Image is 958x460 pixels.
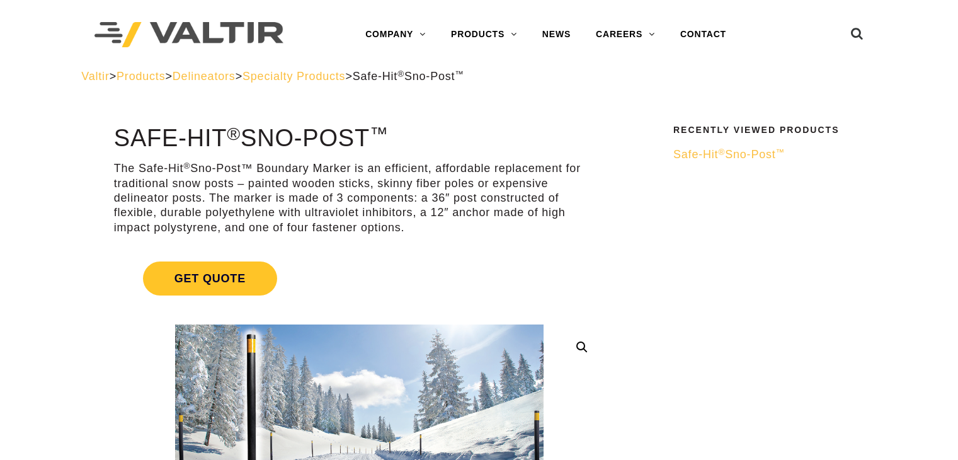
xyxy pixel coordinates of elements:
[114,125,605,152] h1: Safe-Hit Sno-Post
[183,161,190,171] sup: ®
[530,22,583,47] a: NEWS
[455,69,464,79] sup: ™
[673,147,869,162] a: Safe-Hit®Sno-Post™
[81,70,109,83] a: Valtir
[173,70,236,83] a: Delineators
[81,69,877,84] div: > > > >
[397,69,404,79] sup: ®
[94,22,283,48] img: Valtir
[583,22,668,47] a: CAREERS
[668,22,739,47] a: CONTACT
[242,70,345,83] a: Specialty Products
[227,124,241,144] sup: ®
[114,161,605,235] p: The Safe-Hit Sno-Post™ Boundary Marker is an efficient, affordable replacement for traditional sn...
[117,70,165,83] a: Products
[438,22,530,47] a: PRODUCTS
[353,22,438,47] a: COMPANY
[114,246,605,311] a: Get Quote
[353,70,464,83] span: Safe-Hit Sno-Post
[718,147,725,157] sup: ®
[370,124,388,144] sup: ™
[673,148,785,161] span: Safe-Hit Sno-Post
[673,125,869,135] h2: Recently Viewed Products
[143,262,277,296] span: Get Quote
[776,147,785,157] sup: ™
